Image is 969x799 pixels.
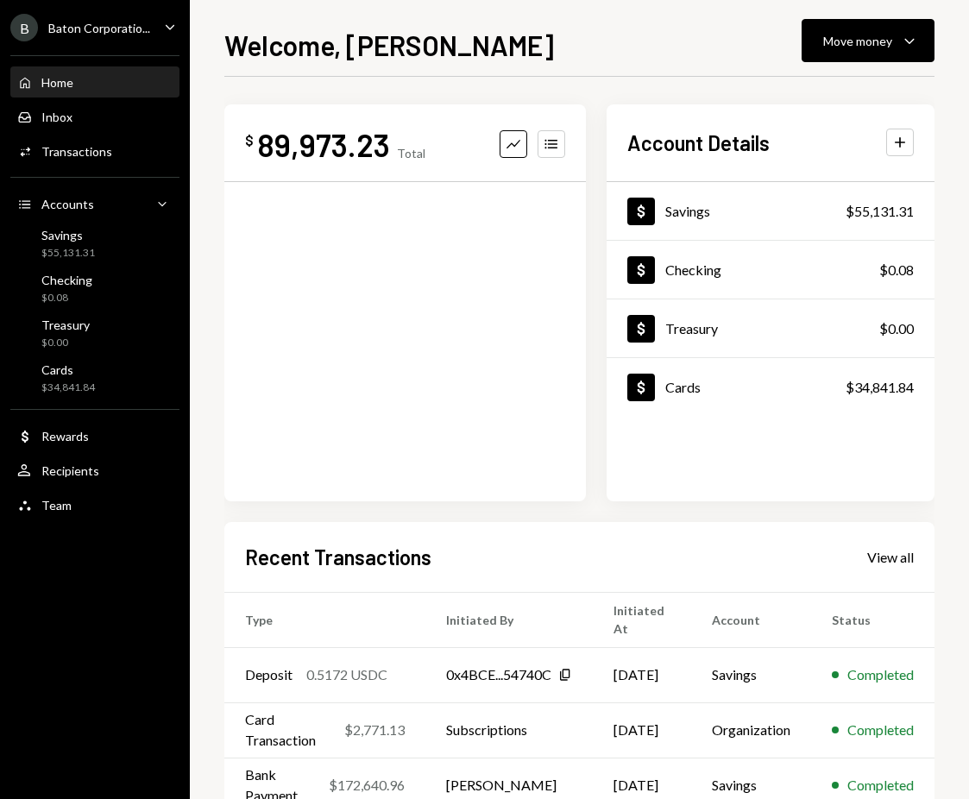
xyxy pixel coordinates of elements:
[41,246,95,261] div: $55,131.31
[10,420,179,451] a: Rewards
[607,358,934,416] a: Cards$34,841.84
[10,188,179,219] a: Accounts
[41,336,90,350] div: $0.00
[245,543,431,571] h2: Recent Transactions
[41,498,72,513] div: Team
[245,709,330,751] div: Card Transaction
[10,455,179,486] a: Recipients
[811,592,934,647] th: Status
[425,592,593,647] th: Initiated By
[867,549,914,566] div: View all
[344,720,405,740] div: $2,771.13
[691,702,811,758] td: Organization
[802,19,934,62] button: Move money
[627,129,770,157] h2: Account Details
[10,101,179,132] a: Inbox
[593,592,691,647] th: Initiated At
[593,702,691,758] td: [DATE]
[397,146,425,160] div: Total
[48,21,150,35] div: Baton Corporatio...
[10,135,179,167] a: Transactions
[823,32,892,50] div: Move money
[10,14,38,41] div: B
[847,775,914,796] div: Completed
[10,66,179,98] a: Home
[10,489,179,520] a: Team
[41,318,90,332] div: Treasury
[257,125,390,164] div: 89,973.23
[41,144,112,159] div: Transactions
[329,775,405,796] div: $172,640.96
[41,273,92,287] div: Checking
[41,75,73,90] div: Home
[224,28,554,62] h1: Welcome, [PERSON_NAME]
[879,260,914,280] div: $0.08
[41,362,95,377] div: Cards
[41,110,72,124] div: Inbox
[593,647,691,702] td: [DATE]
[607,299,934,357] a: Treasury$0.00
[607,182,934,240] a: Savings$55,131.31
[691,592,811,647] th: Account
[41,463,99,478] div: Recipients
[245,132,254,149] div: $
[607,241,934,299] a: Checking$0.08
[847,664,914,685] div: Completed
[867,547,914,566] a: View all
[879,318,914,339] div: $0.00
[846,377,914,398] div: $34,841.84
[425,702,593,758] td: Subscriptions
[10,223,179,264] a: Savings$55,131.31
[41,197,94,211] div: Accounts
[306,664,387,685] div: 0.5172 USDC
[41,228,95,242] div: Savings
[691,647,811,702] td: Savings
[224,592,425,647] th: Type
[847,720,914,740] div: Completed
[41,381,95,395] div: $34,841.84
[10,357,179,399] a: Cards$34,841.84
[665,203,710,219] div: Savings
[446,664,551,685] div: 0x4BCE...54740C
[665,379,701,395] div: Cards
[245,664,293,685] div: Deposit
[665,320,718,337] div: Treasury
[10,312,179,354] a: Treasury$0.00
[41,291,92,305] div: $0.08
[41,429,89,444] div: Rewards
[10,267,179,309] a: Checking$0.08
[665,261,721,278] div: Checking
[846,201,914,222] div: $55,131.31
